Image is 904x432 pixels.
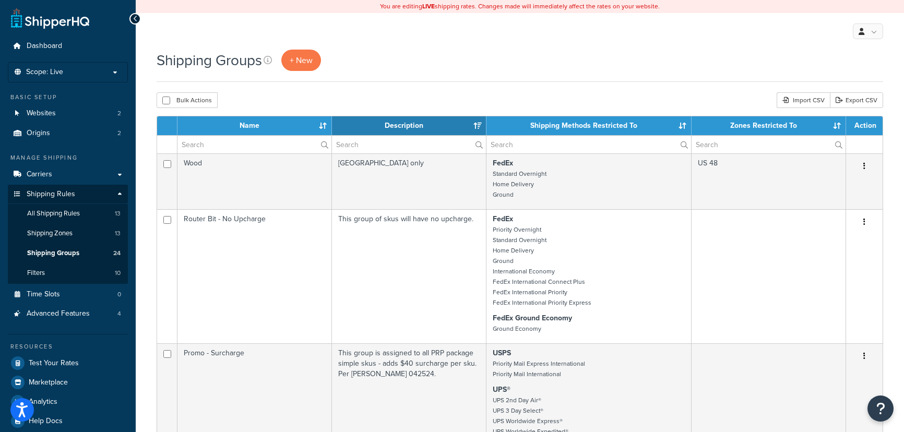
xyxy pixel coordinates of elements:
span: 2 [117,129,121,138]
a: Shipping Zones 13 [8,224,128,243]
span: 24 [113,249,121,258]
td: [GEOGRAPHIC_DATA] only [332,153,486,209]
span: Shipping Groups [27,249,79,258]
small: Ground Economy [493,324,541,333]
th: Zones Restricted To: activate to sort column ascending [692,116,846,135]
th: Action [846,116,883,135]
li: Shipping Rules [8,185,128,284]
li: Time Slots [8,285,128,304]
span: Dashboard [27,42,62,51]
a: Help Docs [8,412,128,430]
span: All Shipping Rules [27,209,80,218]
span: Advanced Features [27,309,90,318]
span: 2 [117,109,121,118]
a: Marketplace [8,373,128,392]
span: Marketplace [29,378,68,387]
input: Search [692,136,846,153]
input: Search [177,136,331,153]
td: Router Bit - No Upcharge [177,209,332,343]
small: Priority Overnight Standard Overnight Home Delivery Ground International Economy FedEx Internatio... [493,225,591,307]
span: 10 [115,269,121,278]
span: 0 [117,290,121,299]
div: Basic Setup [8,93,128,102]
div: Manage Shipping [8,153,128,162]
td: US 48 [692,153,846,209]
span: Analytics [29,398,57,406]
span: Test Your Rates [29,359,79,368]
span: Websites [27,109,56,118]
a: Filters 10 [8,263,128,283]
li: Shipping Groups [8,244,128,263]
a: Shipping Rules [8,185,128,204]
div: Import CSV [777,92,830,108]
a: Export CSV [830,92,883,108]
a: Test Your Rates [8,354,128,373]
span: Shipping Zones [27,229,73,238]
li: Origins [8,124,128,143]
a: Carriers [8,165,128,184]
li: Filters [8,263,128,283]
a: Time Slots 0 [8,285,128,304]
strong: FedEx [493,213,513,224]
button: Bulk Actions [157,92,218,108]
span: Filters [27,269,45,278]
strong: FedEx [493,158,513,169]
b: LIVE [422,2,435,11]
div: Resources [8,342,128,351]
li: All Shipping Rules [8,204,128,223]
strong: UPS® [493,384,510,395]
th: Shipping Methods Restricted To: activate to sort column ascending [486,116,692,135]
button: Open Resource Center [867,395,894,422]
th: Description: activate to sort column ascending [332,116,486,135]
h1: Shipping Groups [157,50,262,70]
span: 4 [117,309,121,318]
span: Scope: Live [26,68,63,77]
td: Wood [177,153,332,209]
li: Advanced Features [8,304,128,323]
a: Websites 2 [8,104,128,123]
span: Shipping Rules [27,190,75,199]
a: ShipperHQ Home [11,8,89,29]
span: + New [290,54,313,66]
th: Name: activate to sort column ascending [177,116,332,135]
a: Dashboard [8,37,128,56]
span: Help Docs [29,417,63,426]
a: + New [281,50,321,71]
span: 13 [115,209,121,218]
a: Analytics [8,392,128,411]
a: Shipping Groups 24 [8,244,128,263]
a: Origins 2 [8,124,128,143]
strong: FedEx Ground Economy [493,313,572,323]
span: Carriers [27,170,52,179]
small: Standard Overnight Home Delivery Ground [493,169,546,199]
li: Websites [8,104,128,123]
input: Search [332,136,486,153]
span: Time Slots [27,290,60,299]
span: Origins [27,129,50,138]
span: 13 [115,229,121,238]
a: Advanced Features 4 [8,304,128,323]
td: This group of skus will have no upcharge. [332,209,486,343]
a: All Shipping Rules 13 [8,204,128,223]
small: Priority Mail Express International Priority Mail International [493,359,585,379]
input: Search [486,136,691,153]
strong: USPS [493,347,511,358]
li: Shipping Zones [8,224,128,243]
